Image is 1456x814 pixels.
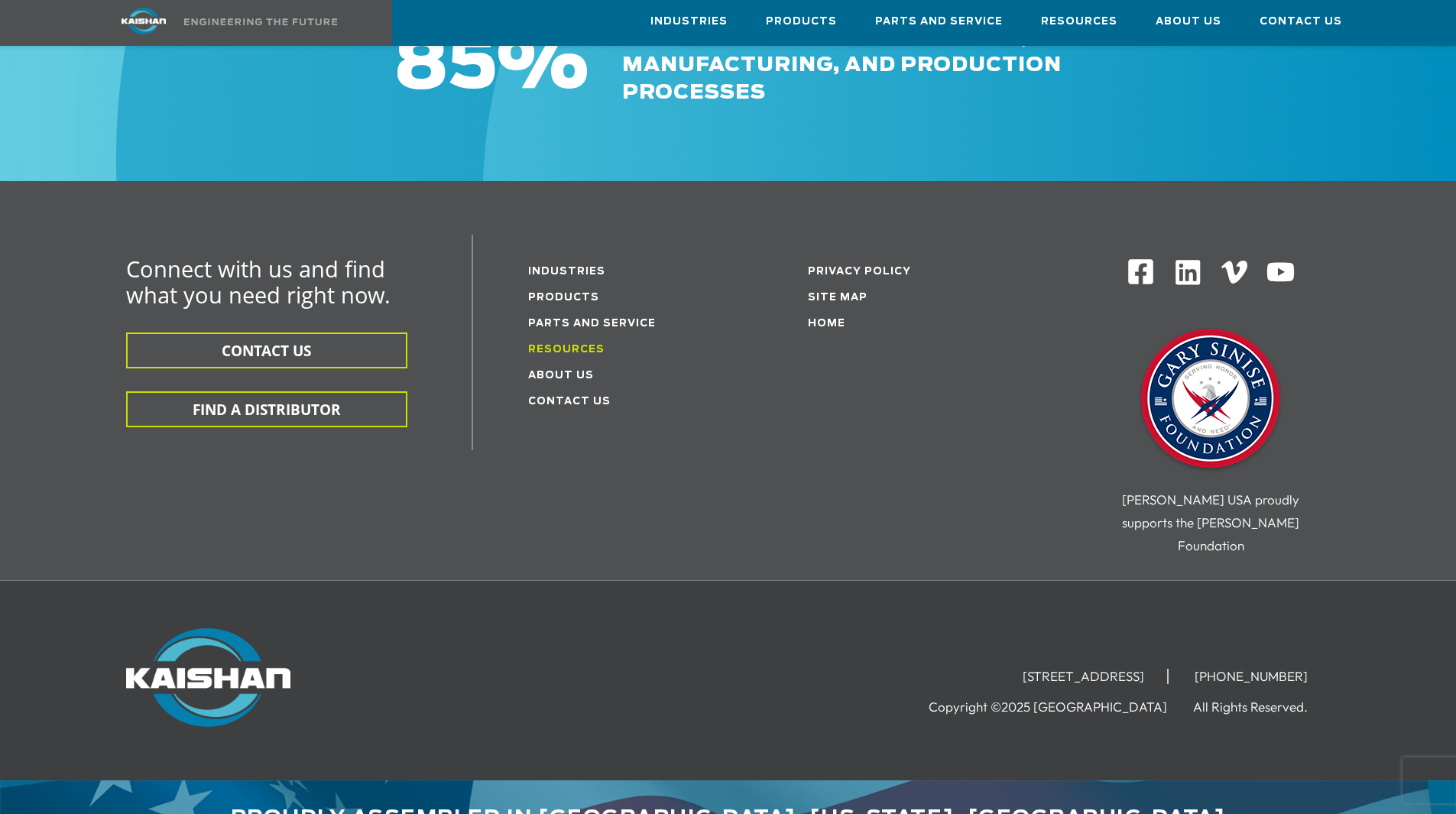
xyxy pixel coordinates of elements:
[1000,669,1169,684] li: [STREET_ADDRESS]
[528,397,611,407] a: Contact Us
[808,319,845,329] a: Home
[875,1,1003,42] a: Parts and Service
[1041,1,1117,42] a: Resources
[1134,324,1287,477] img: Gary Sinise Foundation
[622,28,1062,102] span: vertically integrated design, manufacturing, and production processes
[1193,699,1331,715] li: All Rights Reserved.
[1173,258,1203,287] img: Linkedin
[86,8,201,34] img: kaishan logo
[528,319,656,329] a: Parts and service
[650,13,728,31] span: Industries
[497,31,589,102] span: %
[1156,1,1221,42] a: About Us
[1260,1,1342,42] a: Contact Us
[1266,258,1295,287] img: Youtube
[184,18,337,25] img: Engineering the future
[875,13,1003,31] span: Parts and Service
[808,293,867,303] a: Site Map
[766,13,837,31] span: Products
[126,391,407,427] button: FIND A DISTRIBUTOR
[1122,491,1299,553] span: [PERSON_NAME] USA proudly supports the [PERSON_NAME] Foundation
[1127,258,1155,286] img: Facebook
[766,1,837,42] a: Products
[1260,13,1342,31] span: Contact Us
[528,267,605,277] a: Industries
[126,628,290,728] img: Kaishan
[929,699,1190,715] li: Copyright ©2025 [GEOGRAPHIC_DATA]
[528,293,599,303] a: Products
[528,345,605,355] a: Resources
[1156,13,1221,31] span: About Us
[528,371,594,381] a: About Us
[650,1,728,42] a: Industries
[394,31,497,102] span: 85
[1172,669,1331,684] li: [PHONE_NUMBER]
[1041,13,1117,31] span: Resources
[808,267,911,277] a: Privacy Policy
[126,332,407,368] button: CONTACT US
[1221,261,1247,283] img: Vimeo
[126,254,391,310] span: Connect with us and find what you need right now.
